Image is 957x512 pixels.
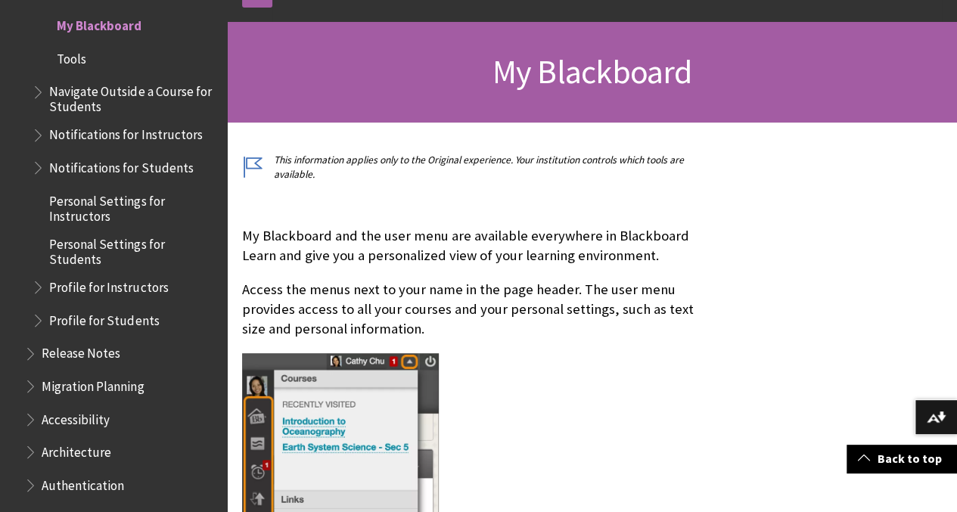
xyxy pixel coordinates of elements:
span: Personal Settings for Instructors [49,188,216,224]
span: Tools [57,46,86,67]
span: Navigate Outside a Course for Students [49,79,216,115]
p: This information applies only to the Original experience. Your institution controls which tools a... [242,153,718,182]
span: Migration Planning [42,374,144,394]
span: Release Notes [42,341,120,362]
span: Authentication [42,473,124,493]
a: Back to top [847,445,957,473]
span: Profile for Instructors [49,275,168,295]
span: My Blackboard [492,51,692,92]
span: Notifications for Instructors [49,123,202,143]
span: Personal Settings for Students [49,231,216,267]
span: My Blackboard [57,13,141,33]
span: Architecture [42,439,111,460]
span: Profile for Students [49,308,159,328]
p: Access the menus next to your name in the page header. The user menu provides access to all your ... [242,280,718,340]
span: Accessibility [42,407,110,427]
p: My Blackboard and the user menu are available everywhere in Blackboard Learn and give you a perso... [242,226,718,265]
span: Notifications for Students [49,155,193,175]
